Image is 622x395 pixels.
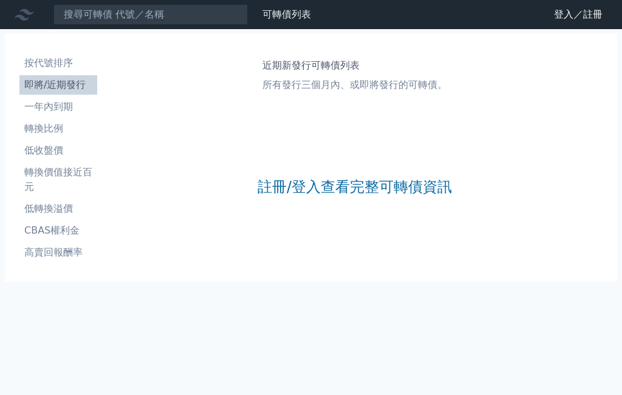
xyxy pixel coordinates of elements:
[19,53,97,73] a: 按代號排序
[19,243,97,262] a: 高賣回報酬率
[19,201,97,216] li: 低轉換溢價
[19,56,97,70] li: 按代號排序
[262,8,311,20] a: 可轉債列表
[19,163,97,197] a: 轉換價值接近百元
[258,177,452,197] a: 註冊/登入查看完整可轉債資訊
[53,4,248,25] input: 搜尋可轉債 代號／名稱
[19,97,97,116] a: 一年內到期
[19,75,97,95] a: 即將/近期發行
[19,119,97,138] a: 轉換比例
[19,221,97,240] a: CBAS權利金
[262,78,447,92] p: 所有發行三個月內、或即將發行的可轉債。
[19,199,97,218] a: 低轉換溢價
[19,165,97,194] li: 轉換價值接近百元
[19,78,97,92] li: 即將/近期發行
[19,223,97,238] li: CBAS權利金
[19,141,97,160] a: 低收盤價
[262,58,447,73] h1: 近期新發行可轉債列表
[19,100,97,114] li: 一年內到期
[19,121,97,136] li: 轉換比例
[544,5,612,24] a: 登入／註冊
[19,143,97,158] li: 低收盤價
[19,245,97,260] li: 高賣回報酬率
